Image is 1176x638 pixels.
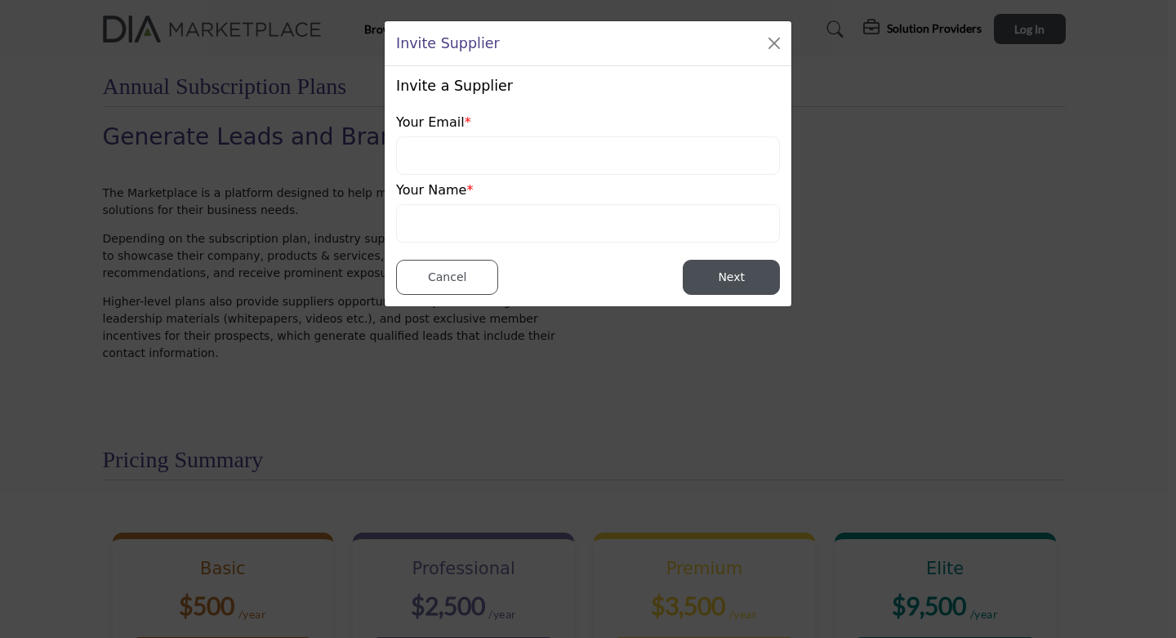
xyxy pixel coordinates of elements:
[396,181,473,200] label: Your Name
[396,78,513,95] h5: Invite a Supplier
[396,33,500,54] h1: Invite Supplier
[763,32,786,55] button: Close
[396,260,498,295] button: Cancel
[396,113,471,132] label: Your Email
[683,260,780,295] button: Next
